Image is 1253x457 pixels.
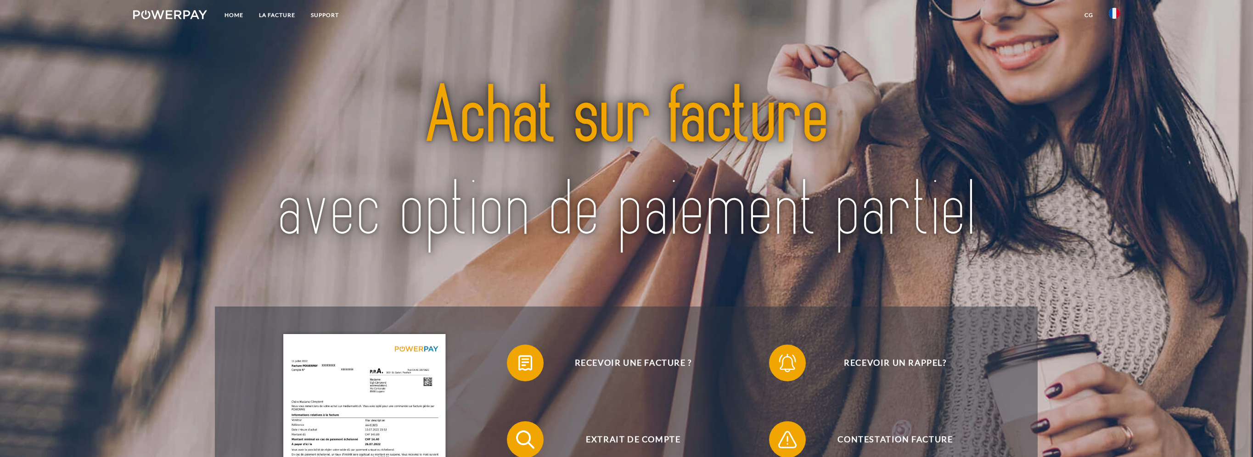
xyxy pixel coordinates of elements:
[514,428,537,451] img: qb_search.svg
[251,7,303,23] a: LA FACTURE
[769,345,1008,381] button: Recevoir un rappel?
[1077,7,1101,23] a: CG
[263,46,990,283] img: title-powerpay_fr.svg
[776,428,799,451] img: qb_warning.svg
[507,345,746,381] button: Recevoir une facture ?
[783,345,1008,381] span: Recevoir un rappel?
[514,351,537,374] img: qb_bill.svg
[217,7,251,23] a: Home
[1109,8,1120,19] img: fr
[1216,420,1246,450] iframe: Bouton de lancement de la fenêtre de messagerie
[303,7,347,23] a: Support
[133,10,207,19] img: logo-powerpay-white.svg
[521,345,746,381] span: Recevoir une facture ?
[776,351,799,374] img: qb_bell.svg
